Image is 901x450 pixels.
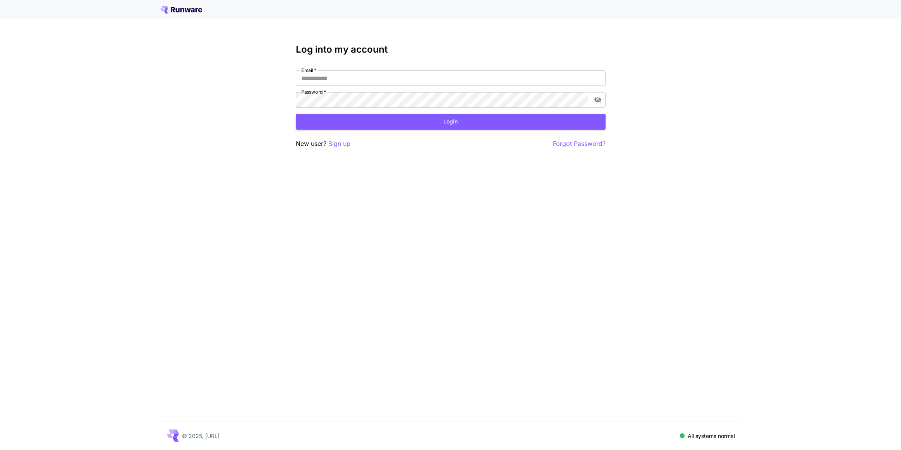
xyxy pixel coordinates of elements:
h3: Log into my account [296,44,606,55]
button: Forgot Password? [553,139,606,149]
p: © 2025, [URL] [182,432,220,440]
label: Email [301,67,316,74]
label: Password [301,89,326,95]
button: Login [296,114,606,130]
p: New user? [296,139,350,149]
p: All systems normal [688,432,735,440]
button: Sign up [328,139,350,149]
button: toggle password visibility [591,93,605,107]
